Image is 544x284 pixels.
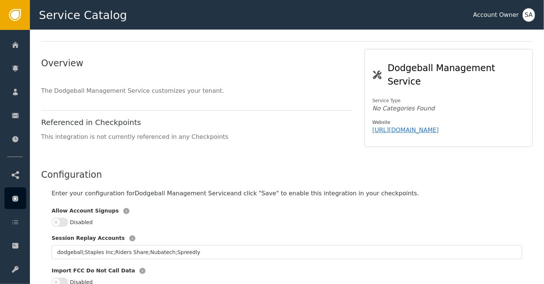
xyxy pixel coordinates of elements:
div: Overview [41,57,353,70]
span: Service Catalog [39,7,127,24]
div: Website [372,119,525,126]
label: Allow Account Signups [52,207,119,215]
label: Import FCC Do Not Call Data [52,267,135,275]
div: Referenced in Checkpoints [41,117,353,128]
label: Session Replay Accounts [52,234,125,242]
button: SA [523,8,535,22]
div: No Categories Found [372,104,525,113]
div: Service Type [372,97,525,104]
div: Account Owner [473,10,519,19]
div: Configuration [41,168,533,181]
div: Enter your configuration for Dodgeball Management Service and click "Save" to enable this integra... [52,189,522,198]
div: This integration is not currently referenced in any Checkpoints [41,132,353,141]
div: Dodgeball Management Service [388,61,525,88]
label: Disabled [70,219,93,226]
a: [URL][DOMAIN_NAME] [372,126,439,134]
span: The Dodgeball Management Service customizes your tenant. [41,87,224,94]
